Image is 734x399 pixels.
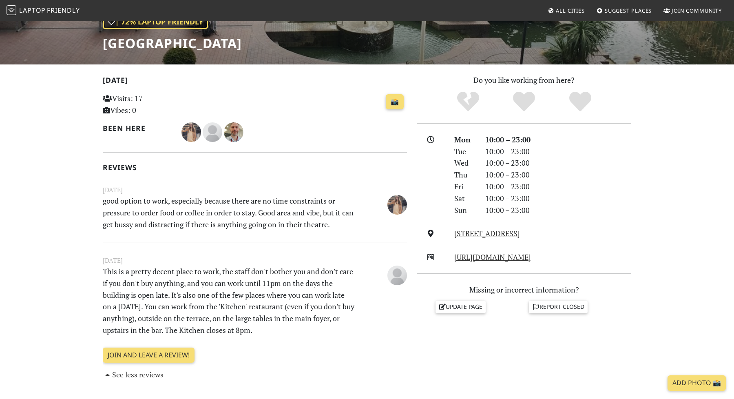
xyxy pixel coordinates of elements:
div: Tue [449,146,480,157]
div: Fri [449,181,480,193]
div: Sun [449,204,480,216]
div: 10:00 – 23:00 [480,134,636,146]
a: All Cities [544,3,588,18]
p: This is a pretty decent place to work, the staff don't bother you and don't care if you don't buy... [98,266,360,336]
a: Join and leave a review! [103,348,195,363]
span: Fátima González [181,126,203,136]
p: Do you like working from here? [417,74,631,86]
h2: Reviews [103,163,407,172]
h2: [DATE] [103,76,407,88]
div: Sat [449,193,480,204]
img: blank-535327c66bd565773addf3077783bbfce4b00ec00e9fd257753287c682c7fa38.png [203,122,222,142]
a: 📸 [386,94,404,110]
span: Join Community [672,7,722,14]
div: 10:00 – 23:00 [480,169,636,181]
div: 10:00 – 23:00 [480,157,636,169]
p: good option to work, especially because there are no time constraints or pressure to order food o... [98,195,360,230]
small: [DATE] [98,185,412,195]
div: 10:00 – 23:00 [480,146,636,157]
span: Fátima González [387,199,407,208]
a: Report closed [529,301,588,313]
a: [STREET_ADDRESS] [454,228,520,238]
a: Add Photo 📸 [668,375,726,391]
img: 4035-fatima.jpg [181,122,201,142]
div: | 72% Laptop Friendly [103,15,208,29]
a: LaptopFriendly LaptopFriendly [7,4,80,18]
img: 4035-fatima.jpg [387,195,407,215]
div: 10:00 – 23:00 [480,193,636,204]
a: Update page [436,301,486,313]
p: Missing or incorrect information? [417,284,631,296]
div: Definitely! [552,91,608,113]
span: All Cities [556,7,585,14]
a: Suggest Places [593,3,655,18]
span: James Lowsley Williams [203,126,224,136]
img: LaptopFriendly [7,5,16,15]
img: 1536-nicholas.jpg [224,122,243,142]
a: [URL][DOMAIN_NAME] [454,252,531,262]
span: Anonymous [387,269,407,279]
div: Wed [449,157,480,169]
span: Nicholas Wright [224,126,243,136]
span: Friendly [47,6,80,15]
div: 10:00 – 23:00 [480,181,636,193]
div: Mon [449,134,480,146]
div: Thu [449,169,480,181]
div: Yes [496,91,552,113]
img: blank-535327c66bd565773addf3077783bbfce4b00ec00e9fd257753287c682c7fa38.png [387,266,407,285]
h2: Been here [103,124,172,133]
span: Laptop [19,6,46,15]
a: See less reviews [103,370,164,379]
div: 10:00 – 23:00 [480,204,636,216]
div: No [440,91,496,113]
span: Suggest Places [605,7,652,14]
a: Join Community [660,3,725,18]
small: [DATE] [98,255,412,266]
p: Visits: 17 Vibes: 0 [103,93,198,116]
h1: [GEOGRAPHIC_DATA] [103,35,242,51]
